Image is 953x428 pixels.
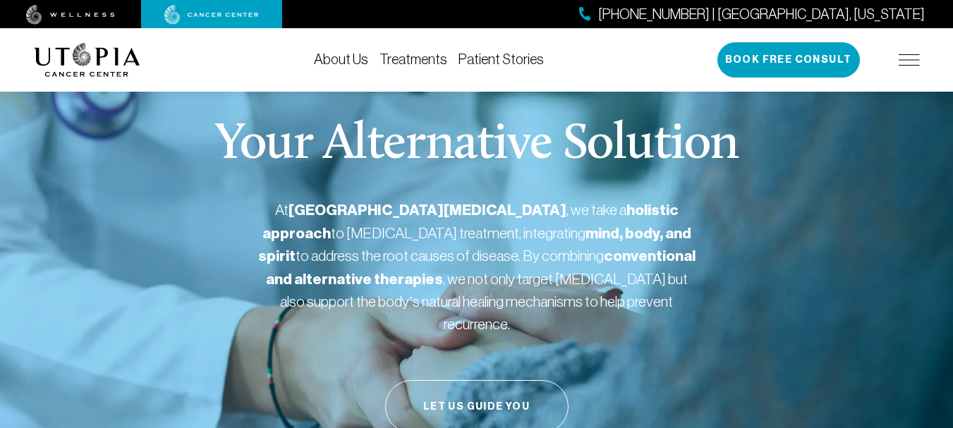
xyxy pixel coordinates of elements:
[258,199,696,335] p: At , we take a to [MEDICAL_DATA] treatment, integrating to address the root causes of disease. By...
[214,120,739,171] p: Your Alternative Solution
[34,43,140,77] img: logo
[314,51,368,67] a: About Us
[598,4,925,25] span: [PHONE_NUMBER] | [GEOGRAPHIC_DATA], [US_STATE]
[717,42,860,78] button: Book Free Consult
[899,54,920,66] img: icon-hamburger
[26,5,115,25] img: wellness
[380,51,447,67] a: Treatments
[266,247,696,288] strong: conventional and alternative therapies
[579,4,925,25] a: [PHONE_NUMBER] | [GEOGRAPHIC_DATA], [US_STATE]
[262,201,679,243] strong: holistic approach
[289,201,566,219] strong: [GEOGRAPHIC_DATA][MEDICAL_DATA]
[459,51,544,67] a: Patient Stories
[164,5,259,25] img: cancer center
